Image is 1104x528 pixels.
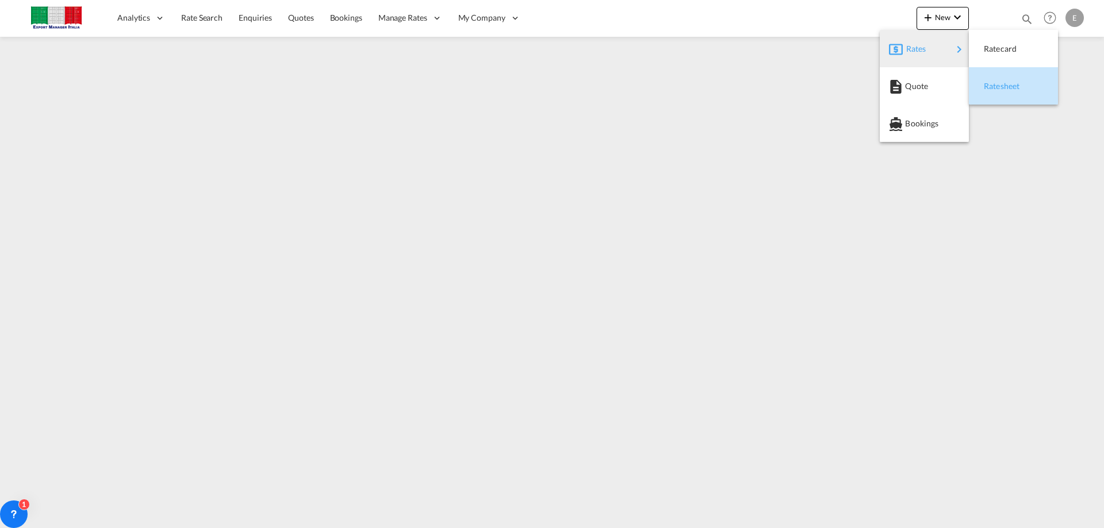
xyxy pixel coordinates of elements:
span: Ratesheet [984,75,996,98]
button: Bookings [880,105,969,142]
div: Ratesheet [978,72,1049,101]
span: Quote [905,75,918,98]
span: Ratecard [984,37,996,60]
md-icon: icon-chevron-right [952,43,966,56]
span: Bookings [905,112,918,135]
div: Bookings [889,109,960,138]
div: Quote [889,72,960,101]
button: Quote [880,67,969,105]
div: Ratecard [978,34,1049,63]
span: Rates [906,37,920,60]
